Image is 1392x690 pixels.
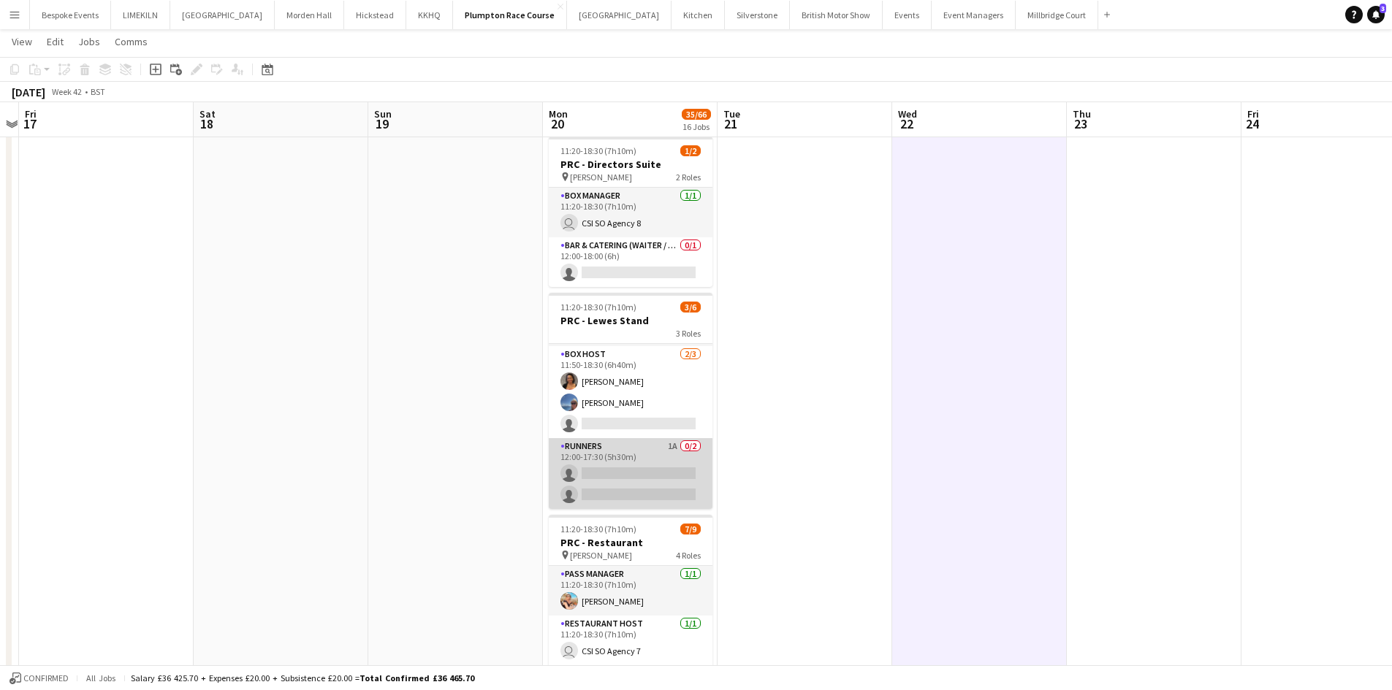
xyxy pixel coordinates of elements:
[680,145,701,156] span: 1/2
[680,524,701,534] span: 7/9
[549,438,712,509] app-card-role: Runners1A0/212:00-17:30 (5h30m)
[560,524,636,534] span: 11:20-18:30 (7h10m)
[1367,6,1385,23] a: 3
[547,115,568,132] span: 20
[111,1,170,29] button: LIMEKILN
[567,1,672,29] button: [GEOGRAPHIC_DATA]
[12,85,45,99] div: [DATE]
[30,1,111,29] button: Bespoke Events
[549,158,712,171] h3: PRC - Directors Suite
[549,314,712,327] h3: PRC - Lewes Stand
[676,550,701,561] span: 4 Roles
[790,1,883,29] button: British Motor Show
[896,115,917,132] span: 22
[372,115,392,132] span: 19
[1073,107,1091,120] span: Thu
[549,616,712,665] app-card-role: Restaurant Host1/111:20-18:30 (7h10m) CSI SO Agency 7
[78,35,100,48] span: Jobs
[676,172,701,183] span: 2 Roles
[170,1,275,29] button: [GEOGRAPHIC_DATA]
[275,1,344,29] button: Morden Hall
[682,109,711,120] span: 35/66
[197,115,216,132] span: 18
[883,1,932,29] button: Events
[721,115,740,132] span: 21
[72,32,106,51] a: Jobs
[549,137,712,287] app-job-card: 11:20-18:30 (7h10m)1/2PRC - Directors Suite [PERSON_NAME]2 RolesBox Manager1/111:20-18:30 (7h10m)...
[932,1,1016,29] button: Event Managers
[549,237,712,287] app-card-role: Bar & Catering (Waiter / waitress)0/112:00-18:00 (6h)
[723,107,740,120] span: Tue
[1380,4,1386,13] span: 3
[109,32,153,51] a: Comms
[672,1,725,29] button: Kitchen
[131,672,474,683] div: Salary £36 425.70 + Expenses £20.00 + Subsistence £20.00 =
[83,672,118,683] span: All jobs
[374,107,392,120] span: Sun
[6,32,38,51] a: View
[47,35,64,48] span: Edit
[560,302,636,313] span: 11:20-18:30 (7h10m)
[115,35,148,48] span: Comms
[549,346,712,438] app-card-role: Box Host2/311:50-18:30 (6h40m)[PERSON_NAME][PERSON_NAME]
[1245,115,1259,132] span: 24
[680,302,701,313] span: 3/6
[7,670,71,686] button: Confirmed
[1247,107,1259,120] span: Fri
[91,86,105,97] div: BST
[360,672,474,683] span: Total Confirmed £36 465.70
[48,86,85,97] span: Week 42
[344,1,406,29] button: Hickstead
[676,328,701,339] span: 3 Roles
[725,1,790,29] button: Silverstone
[1016,1,1098,29] button: Millbridge Court
[199,107,216,120] span: Sat
[549,293,712,509] app-job-card: 11:20-18:30 (7h10m)3/6PRC - Lewes Stand3 RolesBox Manager1/111:20-18:30 (7h10m)[PERSON_NAME]Box H...
[560,145,636,156] span: 11:20-18:30 (7h10m)
[23,673,69,683] span: Confirmed
[406,1,453,29] button: KKHQ
[453,1,567,29] button: Plumpton Race Course
[23,115,37,132] span: 17
[549,536,712,549] h3: PRC - Restaurant
[25,107,37,120] span: Fri
[570,172,632,183] span: [PERSON_NAME]
[549,566,712,616] app-card-role: Pass Manager1/111:20-18:30 (7h10m)[PERSON_NAME]
[570,550,632,561] span: [PERSON_NAME]
[682,121,710,132] div: 16 Jobs
[898,107,917,120] span: Wed
[1070,115,1091,132] span: 23
[549,188,712,237] app-card-role: Box Manager1/111:20-18:30 (7h10m) CSI SO Agency 8
[41,32,69,51] a: Edit
[549,107,568,120] span: Mon
[12,35,32,48] span: View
